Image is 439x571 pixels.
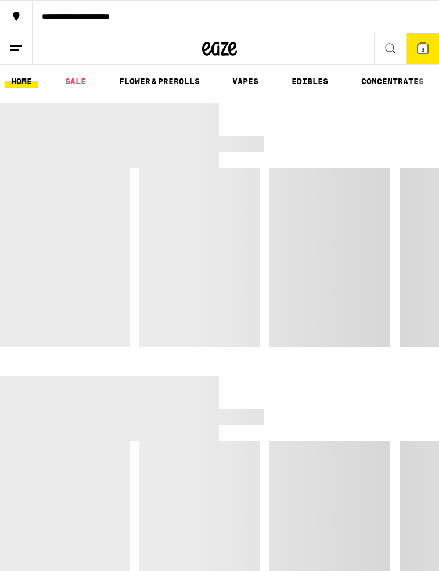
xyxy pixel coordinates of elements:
a: VAPES [226,74,264,88]
a: FLOWER & PREROLLS [113,74,206,88]
button: 3 [406,33,439,64]
a: SALE [59,74,92,88]
a: HOME [5,74,38,88]
span: 3 [421,46,424,53]
a: EDIBLES [286,74,334,88]
a: CONCENTRATES [355,74,430,88]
